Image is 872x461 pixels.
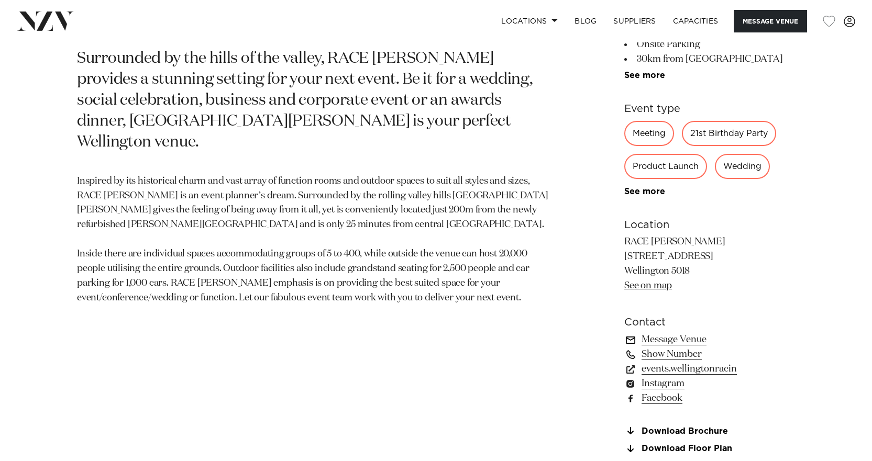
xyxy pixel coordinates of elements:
[77,49,550,153] p: Surrounded by the hills of the valley, RACE [PERSON_NAME] provides a stunning setting for your ne...
[17,12,74,30] img: nzv-logo.png
[624,121,674,146] div: Meeting
[624,391,795,406] a: Facebook
[715,154,770,179] div: Wedding
[624,376,795,391] a: Instagram
[605,10,664,32] a: SUPPLIERS
[665,10,727,32] a: Capacities
[624,314,795,330] h6: Contact
[77,174,550,306] p: Inspired by its historical charm and vast array of function rooms and outdoor spaces to suit all ...
[624,347,795,362] a: Show Number
[734,10,807,32] button: Message Venue
[624,217,795,233] h6: Location
[624,281,672,290] a: See on map
[566,10,605,32] a: BLOG
[624,101,795,117] h6: Event type
[493,10,566,32] a: Locations
[624,52,795,66] li: 30km from [GEOGRAPHIC_DATA]
[624,426,795,436] a: Download Brochure
[624,444,795,454] a: Download Floor Plan
[682,121,776,146] div: 21st Birthday Party
[624,154,707,179] div: Product Launch
[624,235,795,294] p: RACE [PERSON_NAME] [STREET_ADDRESS] Wellington 5018
[624,332,795,347] a: Message Venue
[624,362,795,376] a: events.wellingtonracin
[624,37,795,52] li: Onsite Parking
